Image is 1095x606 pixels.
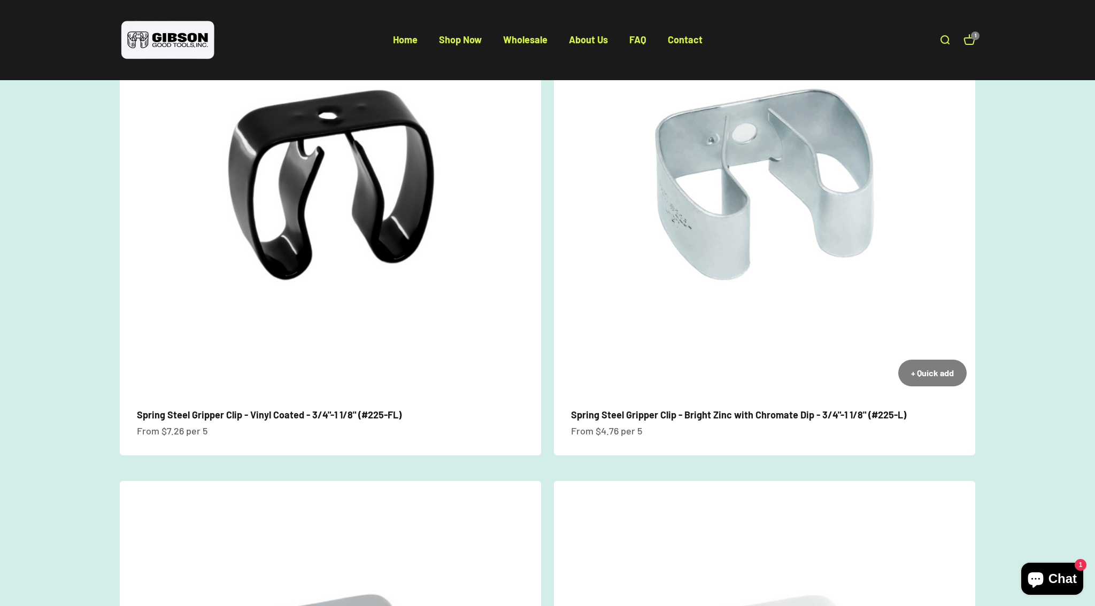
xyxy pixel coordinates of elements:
[971,32,980,40] cart-count: 1
[571,409,906,421] a: Spring Steel Gripper Clip - Bright Zinc with Chromate Dip - 3/4"-1 1/8" (#225-L)
[1018,563,1086,597] inbox-online-store-chat: Shopify online store chat
[911,366,954,380] div: + Quick add
[629,34,646,45] a: FAQ
[137,409,402,421] a: Spring Steel Gripper Clip - Vinyl Coated - 3/4"-1 1/8" (#225-FL)
[569,34,608,45] a: About Us
[898,360,967,386] button: + Quick add
[571,423,642,439] sale-price: From $4.76 per 5
[393,34,418,45] a: Home
[668,34,703,45] a: Contact
[503,34,547,45] a: Wholesale
[439,34,482,45] a: Shop Now
[137,423,207,439] sale-price: From $7.26 per 5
